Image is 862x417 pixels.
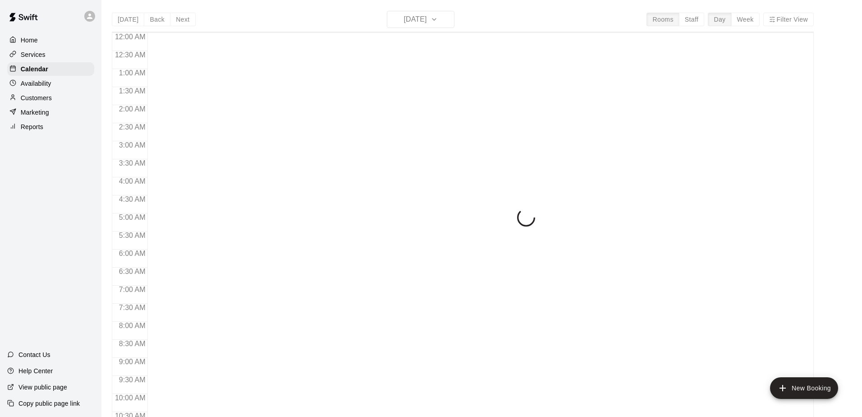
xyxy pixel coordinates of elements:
[117,376,148,384] span: 9:30 AM
[117,141,148,149] span: 3:00 AM
[117,286,148,293] span: 7:00 AM
[117,177,148,185] span: 4:00 AM
[21,122,43,131] p: Reports
[21,50,46,59] p: Services
[7,48,94,61] a: Services
[117,159,148,167] span: 3:30 AM
[117,123,148,131] span: 2:30 AM
[117,69,148,77] span: 1:00 AM
[117,87,148,95] span: 1:30 AM
[117,358,148,366] span: 9:00 AM
[117,322,148,329] span: 8:00 AM
[21,108,49,117] p: Marketing
[7,62,94,76] a: Calendar
[117,195,148,203] span: 4:30 AM
[117,340,148,347] span: 8:30 AM
[117,268,148,275] span: 6:30 AM
[21,36,38,45] p: Home
[18,350,50,359] p: Contact Us
[117,250,148,257] span: 6:00 AM
[770,377,838,399] button: add
[21,65,48,74] p: Calendar
[7,106,94,119] a: Marketing
[117,213,148,221] span: 5:00 AM
[117,105,148,113] span: 2:00 AM
[7,91,94,105] a: Customers
[21,79,51,88] p: Availability
[18,383,67,392] p: View public page
[113,33,148,41] span: 12:00 AM
[7,120,94,134] a: Reports
[117,232,148,239] span: 5:30 AM
[117,304,148,311] span: 7:30 AM
[7,33,94,47] a: Home
[18,399,80,408] p: Copy public page link
[18,366,53,375] p: Help Center
[21,93,52,102] p: Customers
[113,394,148,402] span: 10:00 AM
[7,77,94,90] a: Availability
[113,51,148,59] span: 12:30 AM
